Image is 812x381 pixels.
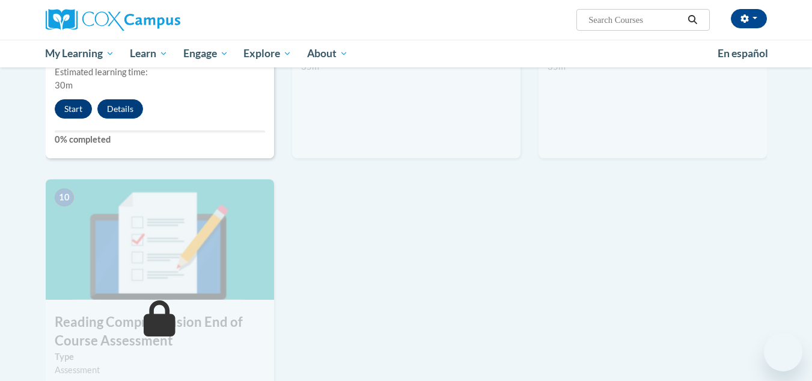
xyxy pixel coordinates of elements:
[176,40,236,67] a: Engage
[183,46,228,61] span: Engage
[236,40,299,67] a: Explore
[307,46,348,61] span: About
[299,40,356,67] a: About
[46,313,274,350] h3: Reading Comprehension End of Course Assessment
[55,350,265,364] label: Type
[55,364,265,377] div: Assessment
[764,333,802,371] iframe: Button to launch messaging window
[301,61,319,72] span: 35m
[122,40,176,67] a: Learn
[55,188,74,206] span: 10
[46,9,274,31] a: Cox Campus
[45,46,114,61] span: My Learning
[55,80,73,90] span: 30m
[55,133,265,146] label: 0% completed
[548,61,566,72] span: 35m
[46,179,274,300] img: Course Image
[130,46,168,61] span: Learn
[587,13,683,27] input: Search Courses
[718,47,768,60] span: En español
[55,66,265,79] div: Estimated learning time:
[55,99,92,119] button: Start
[683,13,701,27] button: Search
[46,9,180,31] img: Cox Campus
[97,99,143,119] button: Details
[243,46,292,61] span: Explore
[710,41,776,66] a: En español
[38,40,123,67] a: My Learning
[731,9,767,28] button: Account Settings
[28,40,785,67] div: Main menu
